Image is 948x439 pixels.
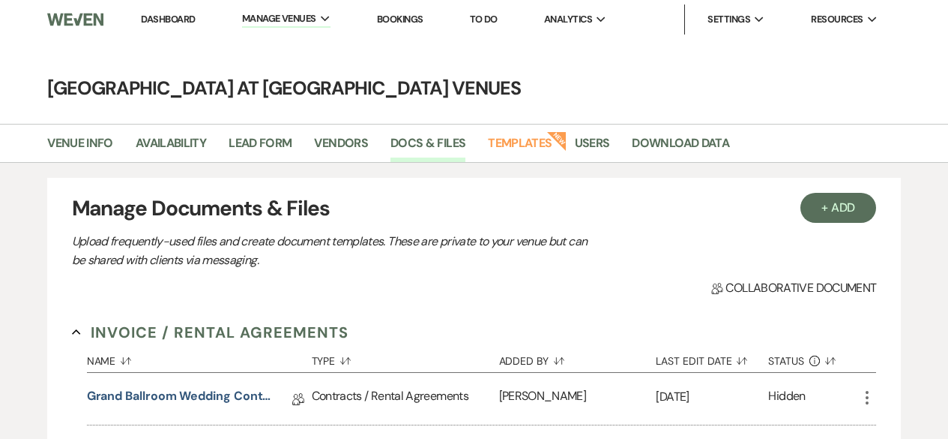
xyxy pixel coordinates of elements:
p: Upload frequently-used files and create document templates. These are private to your venue but c... [72,232,597,270]
button: Type [312,344,499,372]
a: Venue Info [47,134,113,162]
span: Resources [811,12,863,27]
a: Templates [488,134,552,162]
a: Users [575,134,610,162]
div: Contracts / Rental Agreements [312,373,499,425]
img: Weven Logo [47,4,103,35]
p: [DATE] [656,387,768,407]
div: [PERSON_NAME] [499,373,656,425]
a: Bookings [377,13,423,26]
button: Last Edit Date [656,344,768,372]
span: Manage Venues [242,11,316,26]
a: Lead Form [229,134,292,162]
button: Invoice / Rental Agreements [72,321,348,344]
a: Download Data [632,134,729,162]
h3: Manage Documents & Files [72,193,877,224]
a: Dashboard [141,13,195,26]
a: Vendors [314,134,368,162]
span: Settings [707,12,750,27]
button: Status [768,344,858,372]
button: + Add [800,193,877,223]
a: To Do [470,13,498,26]
div: Hidden [768,387,805,410]
button: Name [87,344,312,372]
a: Docs & Files [390,134,465,162]
strong: New [546,130,567,151]
button: Added By [499,344,656,372]
span: Collaborative document [711,279,876,297]
a: Availability [136,134,206,162]
a: Grand Ballroom Wedding Contract 2026 [87,387,274,410]
span: Status [768,356,804,366]
span: Analytics [544,12,592,27]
